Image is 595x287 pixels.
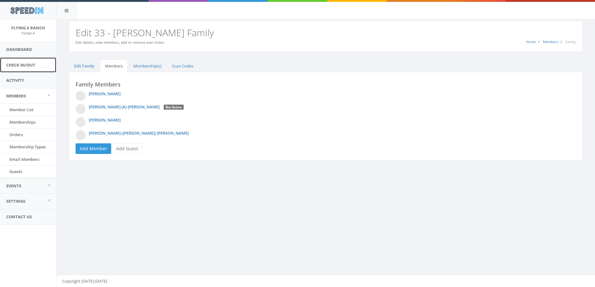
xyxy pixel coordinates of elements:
[76,117,86,127] img: Photo
[6,214,32,220] span: Contact Us
[76,104,86,114] img: Photo
[7,5,46,16] img: speedin_logo.png
[76,91,86,101] img: Photo
[69,60,99,72] a: Edit Family
[6,183,21,189] span: Events
[76,27,576,38] h2: Edit 33 - [PERSON_NAME] Family
[21,30,35,36] a: FlyingX
[76,130,86,140] img: Photo
[89,130,189,136] a: [PERSON_NAME] ([PERSON_NAME]) [PERSON_NAME]
[565,39,576,44] span: Family
[164,105,184,110] div: Not Active
[89,117,121,123] a: [PERSON_NAME]
[112,143,142,154] a: Add Guest
[526,39,536,44] a: Home
[89,104,160,110] a: [PERSON_NAME] (A) [PERSON_NAME]
[9,156,39,162] span: Email Members
[543,39,558,44] a: Members
[76,82,576,88] h4: Family Members
[89,91,121,96] a: [PERSON_NAME]
[6,93,26,99] span: Members
[11,25,45,31] span: Flying X Ranch
[76,143,111,154] a: Add Member
[21,31,35,35] small: FlyingX
[100,60,128,72] a: Members
[76,40,165,45] small: Edit details, view members, add or remove scan codes.
[167,60,198,72] a: Scan Codes
[128,60,166,72] a: Membership(s)
[6,198,25,204] span: Settings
